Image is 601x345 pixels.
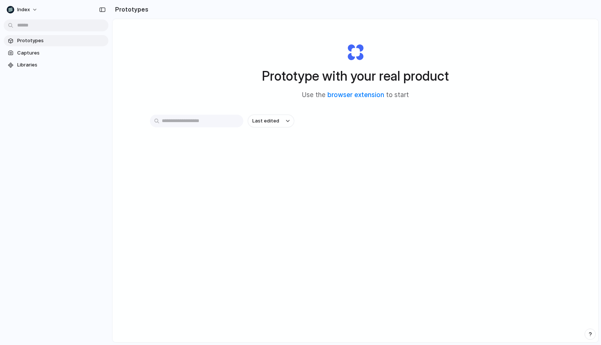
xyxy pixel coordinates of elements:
[252,117,279,125] span: Last edited
[4,59,108,71] a: Libraries
[17,61,105,69] span: Libraries
[4,35,108,46] a: Prototypes
[4,4,41,16] button: Index
[327,91,384,99] a: browser extension
[248,115,294,127] button: Last edited
[17,6,30,13] span: Index
[262,66,449,86] h1: Prototype with your real product
[302,90,409,100] span: Use the to start
[4,47,108,59] a: Captures
[17,49,105,57] span: Captures
[17,37,105,44] span: Prototypes
[112,5,148,14] h2: Prototypes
